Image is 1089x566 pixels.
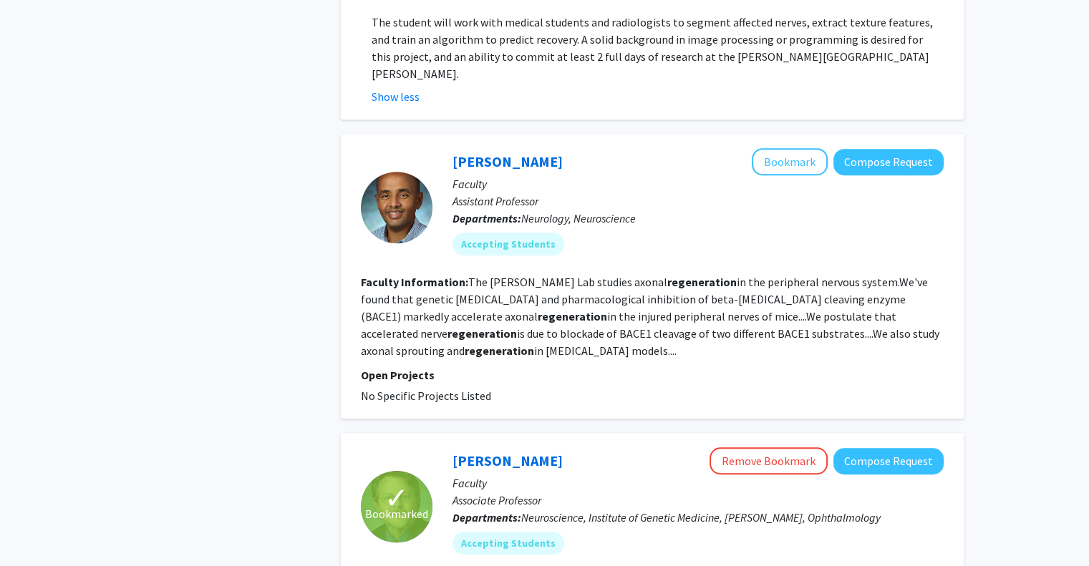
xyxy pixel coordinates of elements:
p: Open Projects [361,366,944,384]
span: Neurology, Neuroscience [521,211,636,225]
span: Neuroscience, Institute of Genetic Medicine, [PERSON_NAME], Ophthalmology [521,510,881,524]
p: A solid background in image processing or programming is desired for this project, and an ability... [372,14,944,82]
b: regeneration [447,326,517,341]
b: regeneration [667,275,737,289]
a: [PERSON_NAME] [452,152,563,170]
p: Faculty [452,474,944,492]
mat-chip: Accepting Students [452,233,564,255]
button: Compose Request to Mohamed Farah [833,149,944,175]
b: Departments: [452,211,521,225]
iframe: Chat [11,502,61,555]
mat-chip: Accepting Students [452,532,564,555]
span: No Specific Projects Listed [361,389,491,403]
button: Remove Bookmark [710,447,828,474]
fg-read-more: The [PERSON_NAME] Lab studies axonal in the peripheral nervous system.We've found that genetic [M... [361,275,939,358]
a: [PERSON_NAME] [452,452,563,469]
p: Associate Professor [452,492,944,509]
span: Bookmarked [365,505,428,522]
b: Departments: [452,510,521,524]
b: regeneration [465,343,534,358]
b: regeneration [538,309,607,323]
button: Add Mohamed Farah to Bookmarks [752,148,828,175]
span: ✓ [384,491,409,505]
span: The student will work with medical students and radiologists to segment affected nerves, extract ... [372,15,933,47]
p: Faculty [452,175,944,192]
button: Show less [372,88,420,105]
b: Faculty Information: [361,275,468,289]
button: Compose Request to Jeff Mumm [833,448,944,474]
p: Assistant Professor [452,192,944,210]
